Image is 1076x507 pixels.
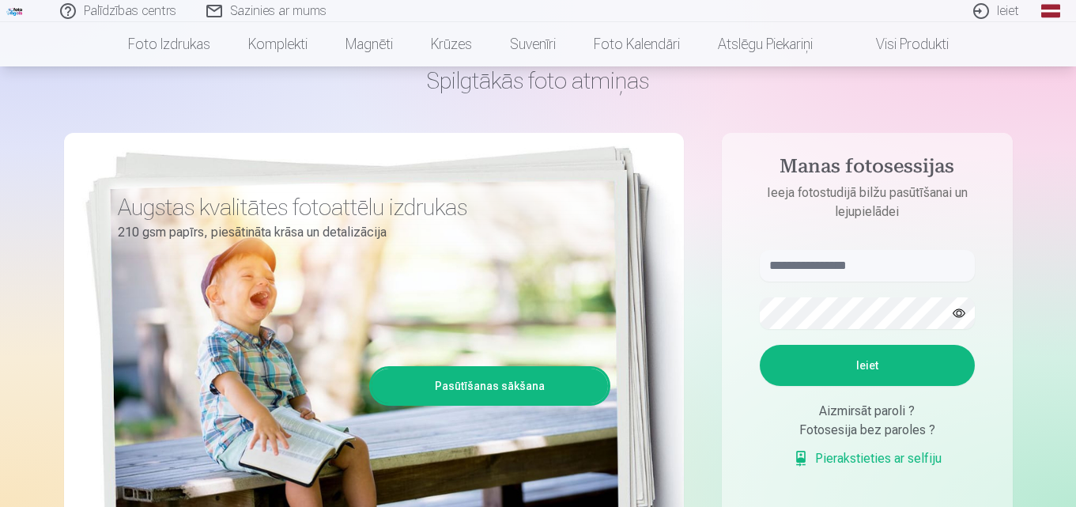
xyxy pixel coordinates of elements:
button: Ieiet [760,345,975,386]
a: Suvenīri [491,22,575,66]
p: 210 gsm papīrs, piesātināta krāsa un detalizācija [118,221,598,244]
a: Foto kalendāri [575,22,699,66]
a: Pierakstieties ar selfiju [793,449,942,468]
h4: Manas fotosessijas [744,155,991,184]
a: Pasūtīšanas sākšana [372,369,608,403]
a: Atslēgu piekariņi [699,22,832,66]
img: /fa1 [6,6,24,16]
p: Ieeja fotostudijā bilžu pasūtīšanai un lejupielādei [744,184,991,221]
a: Krūzes [412,22,491,66]
div: Aizmirsāt paroli ? [760,402,975,421]
div: Fotosesija bez paroles ? [760,421,975,440]
h1: Spilgtākās foto atmiņas [64,66,1013,95]
h3: Augstas kvalitātes fotoattēlu izdrukas [118,193,598,221]
a: Komplekti [229,22,327,66]
a: Magnēti [327,22,412,66]
a: Foto izdrukas [109,22,229,66]
a: Visi produkti [832,22,968,66]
